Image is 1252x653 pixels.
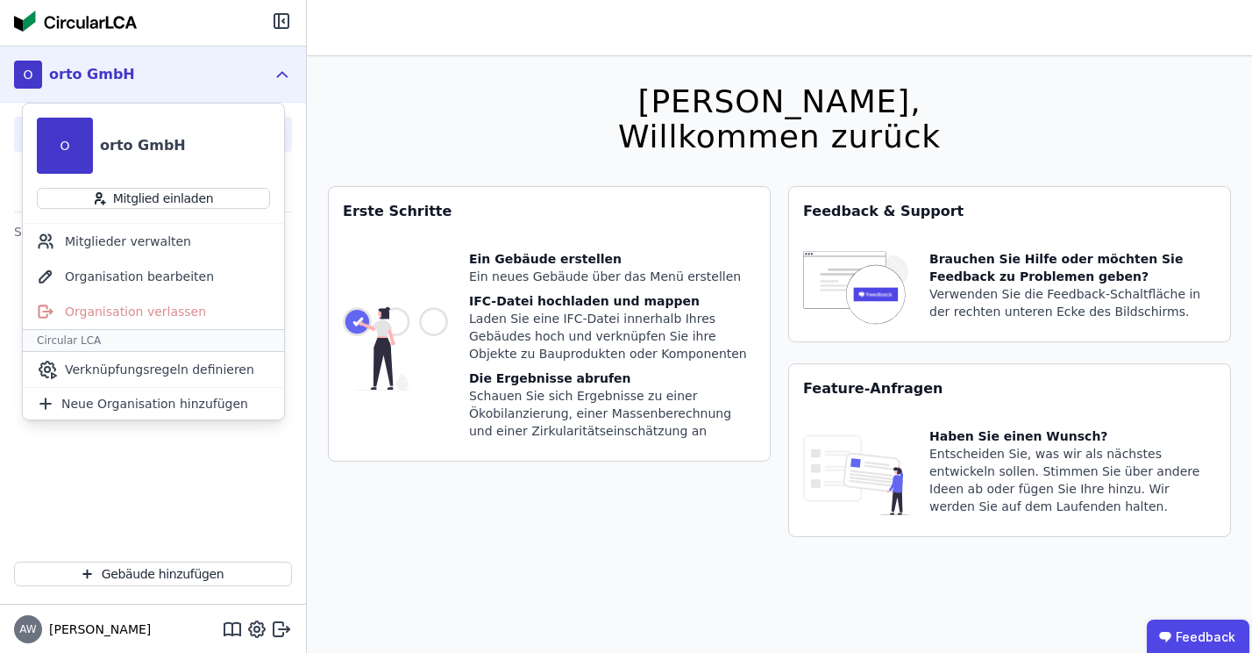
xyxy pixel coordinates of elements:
[42,621,151,638] span: [PERSON_NAME]
[929,250,1216,285] div: Brauchen Sie Hilfe oder möchten Sie Feedback zu Problemen geben?
[100,135,186,156] div: orto GmbH
[23,259,284,294] div: Organisation bearbeiten
[618,119,941,154] div: Willkommen zurück
[469,250,756,268] div: Ein Gebäude erstellen
[65,361,254,378] span: Verknüpfungsregeln definieren
[469,292,756,310] div: IFC-Datei hochladen und mappen
[329,187,770,236] div: Erste Schritte
[469,268,756,285] div: Ein neues Gebäude über das Menü erstellen
[618,84,941,119] div: [PERSON_NAME],
[19,624,36,635] span: AW
[343,250,448,447] img: getting_started_tile-DrF_GRSv.svg
[469,310,756,362] div: Laden Sie eine IFC-Datei innerhalb Ihres Gebäudes hoch und verknüpfen Sie ihre Objekte zu Bauprod...
[61,395,248,413] span: Neue Organisation hinzufügen
[49,64,135,85] div: orto GmbH
[14,562,292,586] button: Gebäude hinzufügen
[789,364,1230,413] div: Feature-Anfragen
[14,11,137,32] img: Concular
[789,187,1230,236] div: Feedback & Support
[929,445,1216,515] div: Entscheiden Sie, was wir als nächstes entwickeln sollen. Stimmen Sie über andere Ideen ab oder fü...
[469,370,756,387] div: Die Ergebnisse abrufen
[23,294,284,329] div: Organisation verlassen
[37,188,270,209] button: Mitglied einladen
[23,329,284,352] div: Circular LCA
[23,224,284,259] div: Mitglieder verwalten
[37,118,93,174] div: O
[803,427,908,522] img: feature_request_tile-UiXE1qGU.svg
[803,250,908,327] img: feedback-icon-HCTs5lye.svg
[14,219,292,244] div: Sie haben noch kein Gebäude erstellt.
[14,61,42,89] div: O
[469,387,756,440] div: Schauen Sie sich Ergebnisse zu einer Ökobilanzierung, einer Massenberechnung und einer Zirkularit...
[929,427,1216,445] div: Haben Sie einen Wunsch?
[929,285,1216,320] div: Verwenden Sie die Feedback-Schaltfläche in der rechten unteren Ecke des Bildschirms.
